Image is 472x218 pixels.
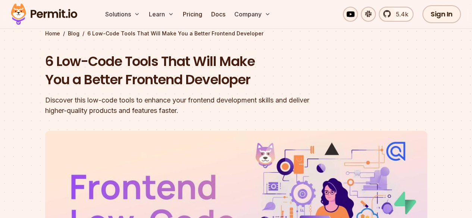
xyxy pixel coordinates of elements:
[102,7,143,22] button: Solutions
[68,30,79,37] a: Blog
[208,7,228,22] a: Docs
[7,1,81,27] img: Permit logo
[45,52,332,89] h1: 6 Low-Code Tools That Will Make You a Better Frontend Developer
[422,5,461,23] a: Sign In
[45,30,60,37] a: Home
[45,30,427,37] div: / /
[231,7,273,22] button: Company
[391,10,408,19] span: 5.4k
[146,7,177,22] button: Learn
[379,7,413,22] a: 5.4k
[45,95,332,116] div: Discover this low-code tools to enhance your frontend development skills and deliver higher-quali...
[180,7,205,22] a: Pricing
